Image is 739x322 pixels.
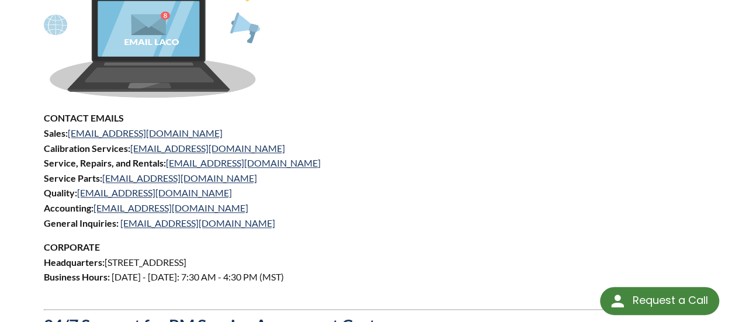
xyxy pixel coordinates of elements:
[632,287,707,314] div: Request a Call
[600,287,719,315] div: Request a Call
[166,157,321,168] a: [EMAIL_ADDRESS][DOMAIN_NAME]
[93,202,248,213] a: [EMAIL_ADDRESS][DOMAIN_NAME]
[608,292,627,310] img: round button
[44,217,119,228] strong: General Inquiries:
[77,187,232,198] a: [EMAIL_ADDRESS][DOMAIN_NAME]
[44,157,166,168] strong: Service, Repairs, and Rentals:
[44,187,77,198] strong: Quality:
[120,217,275,228] a: [EMAIL_ADDRESS][DOMAIN_NAME]
[130,143,285,154] a: [EMAIL_ADDRESS][DOMAIN_NAME]
[44,202,93,213] strong: Accounting:
[44,257,105,268] strong: Headquarters:
[44,240,695,299] p: [STREET_ADDRESS] [DATE] - [DATE]: 7:30 AM - 4:30 PM (MST)
[44,172,102,183] strong: Service Parts:
[44,241,100,252] strong: CORPORATE
[44,143,130,154] strong: Calibration Services:
[44,271,110,282] strong: Business Hours:
[68,127,223,139] a: [EMAIL_ADDRESS][DOMAIN_NAME]
[44,127,68,139] strong: Sales:
[44,112,124,123] strong: CONTACT EMAILS
[102,172,257,183] a: [EMAIL_ADDRESS][DOMAIN_NAME]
